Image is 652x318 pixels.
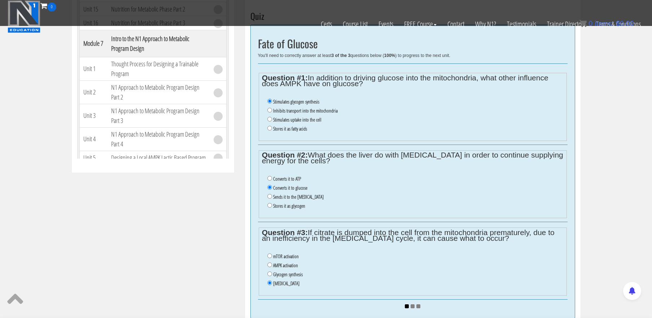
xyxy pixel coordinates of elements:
label: Stores it as glycogen [273,203,305,209]
a: Terms & Conditions [591,12,646,37]
strong: Question #2: [262,151,308,159]
td: Unit 4 [79,127,108,151]
div: You'll need to correctly answer at least questions below ( ) to progress to the next unit. [258,53,568,58]
span: 0 [47,3,56,12]
span: 0 [588,19,592,27]
a: FREE Course [399,12,442,37]
td: Unit 1 [79,57,108,80]
label: Glycogen synthesis [273,271,303,277]
label: AMPK activation [273,262,298,268]
label: [MEDICAL_DATA] [273,281,299,286]
th: Module 7 [79,30,108,57]
span: items: [595,19,614,27]
td: Unit 5 [79,151,108,165]
a: Why N1? [470,12,502,37]
legend: In addition to driving glucose into the mitochondria, what other influence does AMPK have on gluc... [262,75,563,87]
a: Course List [337,12,373,37]
h2: Fate of Glucose [258,37,568,49]
strong: Question #1: [262,74,308,82]
strong: Question #3: [262,228,308,237]
a: Trainer Directory [542,12,591,37]
a: 0 [40,1,56,10]
label: Stores it as fatty acids [273,126,307,132]
bdi: 0.00 [616,19,634,27]
span: $ [616,19,620,27]
a: Contact [442,12,470,37]
td: N1 Approach to Metabolic Program Design Part 3 [108,104,210,127]
b: 3 of the 3 [331,53,350,58]
a: Events [373,12,399,37]
label: Stimulates uptake into the cell [273,117,321,123]
th: Intro to the N1 Approach to Metabolic Program Design [108,30,210,57]
a: 0 items: $0.00 [579,19,634,27]
label: Converts it to glucose [273,185,307,191]
label: Sends it to the [MEDICAL_DATA] [273,194,324,200]
td: N1 Approach to Metabolic Program Design Part 4 [108,127,210,151]
img: ajax_loader.gif [405,304,420,308]
td: Unit 2 [79,80,108,104]
img: n1-education [8,0,40,33]
legend: If citrate is dumped into the cell from the mitochondria prematurely, due to an inefficiency in t... [262,230,563,241]
td: Unit 3 [79,104,108,127]
a: Certs [315,12,337,37]
img: icon11.png [579,20,587,27]
legend: What does the liver do with [MEDICAL_DATA] in order to continue supplying energy for the cells? [262,152,563,164]
a: Testimonials [502,12,542,37]
label: Inhibits transport into the mitochondria [273,108,338,114]
label: Stimulates glycogen synthesis [273,99,319,105]
td: N1 Approach to Metabolic Program Design Part 2 [108,80,210,104]
label: mTOR activation [273,253,299,259]
td: Designing a Local AMPK Lactic Based Program [108,151,210,165]
td: Thought Process for Designing a Trainable Program [108,57,210,80]
label: Converts it to ATP [273,176,301,182]
b: 100% [384,53,395,58]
